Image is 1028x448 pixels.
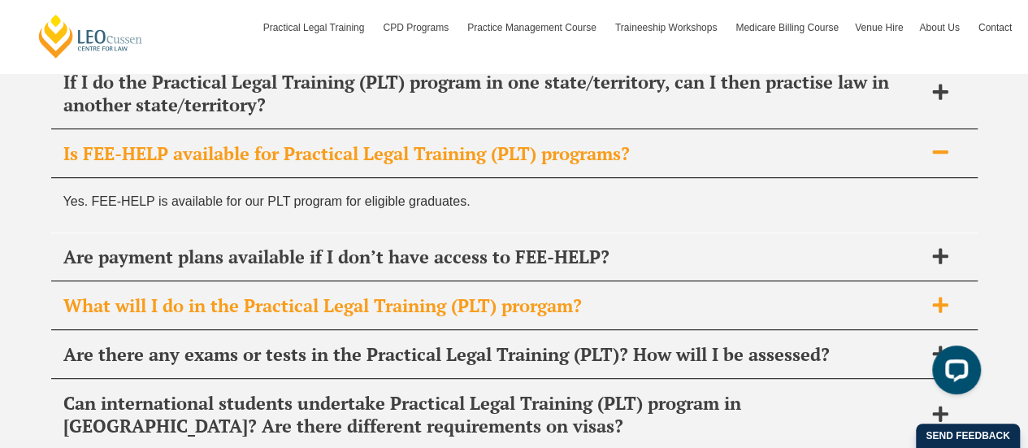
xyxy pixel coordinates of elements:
a: Venue Hire [847,4,911,51]
span: Are there any exams or tests in the Practical Legal Training (PLT)? How will I be assessed? [63,343,923,366]
a: [PERSON_NAME] Centre for Law [37,13,145,59]
a: Practical Legal Training [255,4,375,51]
span: If I do the Practical Legal Training (PLT) program in one state/territory, can I then practise la... [63,71,923,116]
span: Are payment plans available if I don’t have access to FEE-HELP? [63,246,923,268]
a: CPD Programs [375,4,459,51]
a: Practice Management Course [459,4,607,51]
a: About Us [911,4,969,51]
iframe: LiveChat chat widget [919,339,987,407]
span: Is FEE-HELP available for Practical Legal Training (PLT) programs? [63,142,923,165]
a: Medicare Billing Course [727,4,847,51]
a: Contact [970,4,1020,51]
span: Can international students undertake Practical Legal Training (PLT) program in [GEOGRAPHIC_DATA]?... [63,392,923,437]
span: Yes. FEE-HELP is available for our PLT program for eligible graduates. [63,194,471,208]
a: Traineeship Workshops [607,4,727,51]
span: What will I do in the Practical Legal Training (PLT) prorgam? [63,294,923,317]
